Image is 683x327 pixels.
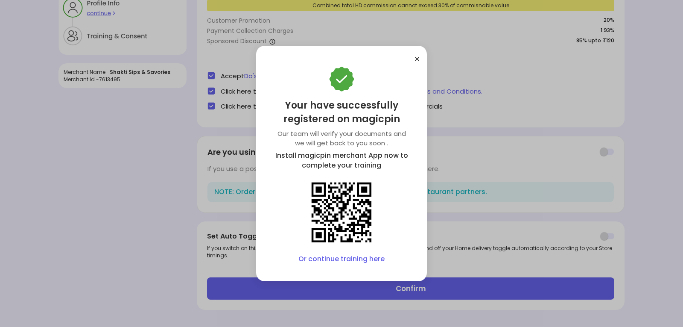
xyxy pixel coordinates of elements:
img: Bmiey8A6pIvryUbuH9gNkaXLk_d0upLGesanSgfXTNQpErMybyzEx-Ux_6fu80IKHCRuIThfIE-JRLXil1y1pG8iRpVbs98nc... [329,66,354,92]
button: × [414,53,420,66]
a: Or continue training here [298,254,385,264]
div: Install magicpin merchant App now to complete your training [273,151,410,171]
img: QR code [307,178,376,247]
div: Your have successfully registered on magicpin [273,99,410,126]
div: Our team will verify your documents and we will get back to you soon . [273,129,410,147]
